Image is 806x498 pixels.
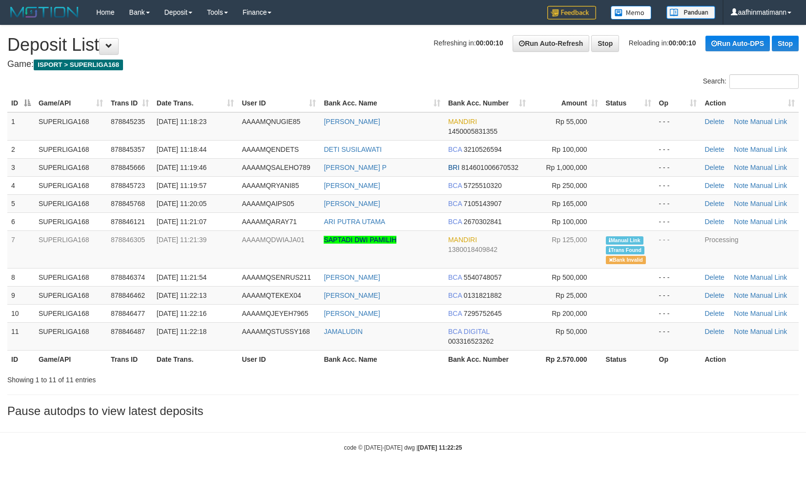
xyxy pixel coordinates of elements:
h4: Game: [7,60,799,69]
a: Note [734,164,748,171]
a: Note [734,182,748,189]
th: Bank Acc. Name: activate to sort column ascending [320,94,444,112]
a: SAPTADI DWI PAMILIH [324,236,396,244]
td: 9 [7,286,35,304]
span: AAAAMQAIPS05 [242,200,294,207]
td: SUPERLIGA168 [35,286,107,304]
th: Action: activate to sort column ascending [701,94,799,112]
a: Delete [704,200,724,207]
a: [PERSON_NAME] [324,310,380,317]
span: AAAAMQDWIAJA01 [242,236,304,244]
a: [PERSON_NAME] [324,273,380,281]
span: Copy 5540748057 to clipboard [464,273,502,281]
th: ID [7,350,35,368]
span: [DATE] 11:19:57 [157,182,207,189]
span: Rp 500,000 [552,273,587,281]
td: SUPERLIGA168 [35,212,107,230]
a: Note [734,200,748,207]
h1: Deposit List [7,35,799,55]
td: 6 [7,212,35,230]
th: Trans ID: activate to sort column ascending [107,94,153,112]
span: [DATE] 11:20:05 [157,200,207,207]
td: - - - [655,112,701,141]
span: Manually Linked [606,236,643,245]
span: [DATE] 11:18:44 [157,145,207,153]
span: BCA [448,182,462,189]
span: BCA [448,145,462,153]
h3: Pause autodps to view latest deposits [7,405,799,417]
span: AAAAMQARAY71 [242,218,297,226]
span: [DATE] 11:22:16 [157,310,207,317]
td: SUPERLIGA168 [35,112,107,141]
span: AAAAMQRYANI85 [242,182,299,189]
span: ISPORT > SUPERLIGA168 [34,60,123,70]
th: Trans ID [107,350,153,368]
th: User ID: activate to sort column ascending [238,94,320,112]
td: SUPERLIGA168 [35,304,107,322]
a: Manual Link [750,328,787,335]
th: Game/API [35,350,107,368]
td: - - - [655,230,701,268]
span: [DATE] 11:21:07 [157,218,207,226]
th: Bank Acc. Number [444,350,530,368]
span: AAAAMQJEYEH7965 [242,310,308,317]
span: Rp 55,000 [556,118,587,125]
a: [PERSON_NAME] P [324,164,386,171]
td: 3 [7,158,35,176]
a: Delete [704,218,724,226]
span: AAAAMQTEKEX04 [242,291,301,299]
td: 4 [7,176,35,194]
img: Feedback.jpg [547,6,596,20]
td: SUPERLIGA168 [35,322,107,350]
span: Rp 100,000 [552,218,587,226]
td: 1 [7,112,35,141]
a: Delete [704,118,724,125]
th: Amount: activate to sort column ascending [530,94,602,112]
a: [PERSON_NAME] [324,200,380,207]
td: 10 [7,304,35,322]
span: AAAAMQENDETS [242,145,299,153]
a: Manual Link [750,291,787,299]
span: Copy 1450005831355 to clipboard [448,127,497,135]
a: Manual Link [750,273,787,281]
img: Button%20Memo.svg [611,6,652,20]
span: Copy 1380018409842 to clipboard [448,246,497,253]
span: [DATE] 11:21:54 [157,273,207,281]
a: Manual Link [750,164,787,171]
td: 5 [7,194,35,212]
td: SUPERLIGA168 [35,194,107,212]
span: 878845357 [111,145,145,153]
span: Rp 165,000 [552,200,587,207]
span: BCA [448,200,462,207]
span: [DATE] 11:22:18 [157,328,207,335]
label: Search: [703,74,799,89]
img: panduan.png [666,6,715,19]
a: Delete [704,273,724,281]
span: 878846305 [111,236,145,244]
span: Copy 5725510320 to clipboard [464,182,502,189]
span: Copy 7295752645 to clipboard [464,310,502,317]
span: Rp 1,000,000 [546,164,587,171]
span: [DATE] 11:19:46 [157,164,207,171]
input: Search: [729,74,799,89]
th: Date Trans. [153,350,238,368]
td: - - - [655,304,701,322]
span: BCA [448,218,462,226]
span: Rp 50,000 [556,328,587,335]
td: 2 [7,140,35,158]
span: 878846121 [111,218,145,226]
td: 8 [7,268,35,286]
a: DETI SUSILAWATI [324,145,382,153]
span: AAAAMQSALEHO789 [242,164,310,171]
span: 878845235 [111,118,145,125]
span: Reloading in: [629,39,696,47]
th: Action [701,350,799,368]
a: Note [734,218,748,226]
span: 878845666 [111,164,145,171]
a: Run Auto-Refresh [513,35,589,52]
th: Date Trans.: activate to sort column ascending [153,94,238,112]
a: Manual Link [750,218,787,226]
span: Copy 814601006670532 to clipboard [461,164,518,171]
th: ID: activate to sort column descending [7,94,35,112]
td: Processing [701,230,799,268]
